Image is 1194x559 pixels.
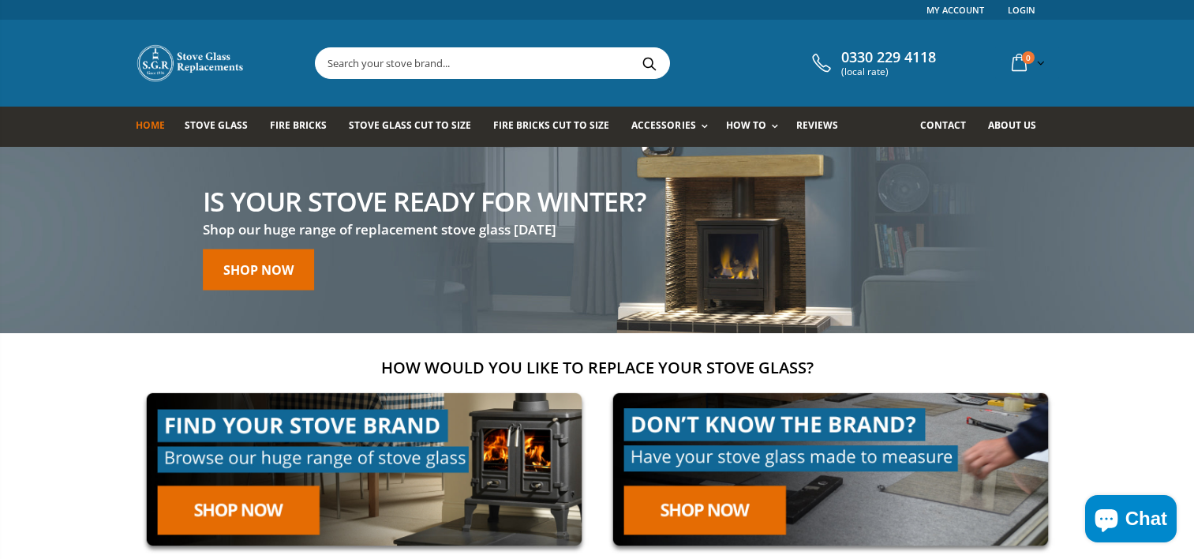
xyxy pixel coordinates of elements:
inbox-online-store-chat: Shopify online store chat [1080,495,1181,546]
span: (local rate) [841,66,936,77]
a: 0330 229 4118 (local rate) [808,49,936,77]
span: Stove Glass [185,118,248,132]
span: Reviews [796,118,838,132]
a: How To [726,107,786,147]
span: 0 [1022,51,1035,64]
img: made-to-measure-cta_2cd95ceb-d519-4648-b0cf-d2d338fdf11f.jpg [602,382,1059,557]
span: Home [136,118,165,132]
h3: Shop our huge range of replacement stove glass [DATE] [203,221,646,239]
a: Contact [920,107,978,147]
a: About us [988,107,1048,147]
a: Stove Glass [185,107,260,147]
span: Accessories [631,118,695,132]
a: Shop now [203,249,314,291]
a: Reviews [796,107,850,147]
h2: Is your stove ready for winter? [203,188,646,215]
img: Stove Glass Replacement [136,43,246,83]
a: Accessories [631,107,715,147]
a: Stove Glass Cut To Size [349,107,483,147]
img: find-your-brand-cta_9b334d5d-5c94-48ed-825f-d7972bbdebd0.jpg [136,382,593,557]
button: Search [632,48,668,78]
input: Search your stove brand... [316,48,846,78]
span: How To [726,118,766,132]
a: Fire Bricks Cut To Size [493,107,621,147]
span: 0330 229 4118 [841,49,936,66]
a: Home [136,107,177,147]
h2: How would you like to replace your stove glass? [136,357,1059,378]
a: Fire Bricks [270,107,339,147]
span: Fire Bricks Cut To Size [493,118,609,132]
span: Stove Glass Cut To Size [349,118,471,132]
span: Contact [920,118,966,132]
span: Fire Bricks [270,118,327,132]
span: About us [988,118,1036,132]
a: 0 [1005,47,1048,78]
